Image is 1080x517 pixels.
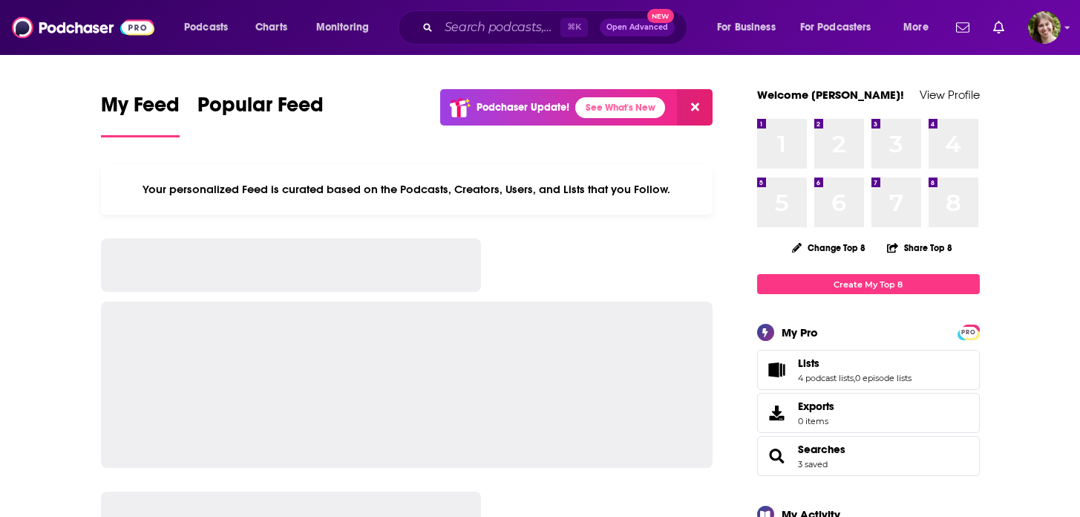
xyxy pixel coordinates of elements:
[798,416,834,426] span: 0 items
[757,436,980,476] span: Searches
[783,238,875,257] button: Change Top 8
[886,233,953,262] button: Share Top 8
[575,97,665,118] a: See What's New
[762,403,792,423] span: Exports
[757,393,980,433] a: Exports
[893,16,947,39] button: open menu
[855,373,912,383] a: 0 episode lists
[707,16,794,39] button: open menu
[762,360,792,380] a: Lists
[798,400,834,413] span: Exports
[800,17,871,38] span: For Podcasters
[920,88,980,102] a: View Profile
[101,92,180,137] a: My Feed
[903,17,929,38] span: More
[798,443,845,456] a: Searches
[1028,11,1061,44] button: Show profile menu
[197,92,324,137] a: Popular Feed
[477,101,569,114] p: Podchaser Update!
[197,92,324,126] span: Popular Feed
[306,16,388,39] button: open menu
[960,327,978,338] span: PRO
[174,16,247,39] button: open menu
[757,350,980,390] span: Lists
[12,13,154,42] img: Podchaser - Follow, Share and Rate Podcasts
[606,24,668,31] span: Open Advanced
[560,18,588,37] span: ⌘ K
[960,326,978,337] a: PRO
[246,16,296,39] a: Charts
[316,17,369,38] span: Monitoring
[717,17,776,38] span: For Business
[184,17,228,38] span: Podcasts
[798,373,854,383] a: 4 podcast lists
[1028,11,1061,44] span: Logged in as bellagibb
[798,459,828,469] a: 3 saved
[762,446,792,466] a: Searches
[950,15,975,40] a: Show notifications dropdown
[255,17,287,38] span: Charts
[757,88,904,102] a: Welcome [PERSON_NAME]!
[439,16,560,39] input: Search podcasts, credits, & more...
[101,92,180,126] span: My Feed
[854,373,855,383] span: ,
[798,357,912,370] a: Lists
[1028,11,1061,44] img: User Profile
[101,164,713,215] div: Your personalized Feed is curated based on the Podcasts, Creators, Users, and Lists that you Follow.
[757,274,980,294] a: Create My Top 8
[782,325,818,339] div: My Pro
[987,15,1010,40] a: Show notifications dropdown
[647,9,674,23] span: New
[600,19,675,36] button: Open AdvancedNew
[412,10,701,45] div: Search podcasts, credits, & more...
[798,357,819,370] span: Lists
[791,16,893,39] button: open menu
